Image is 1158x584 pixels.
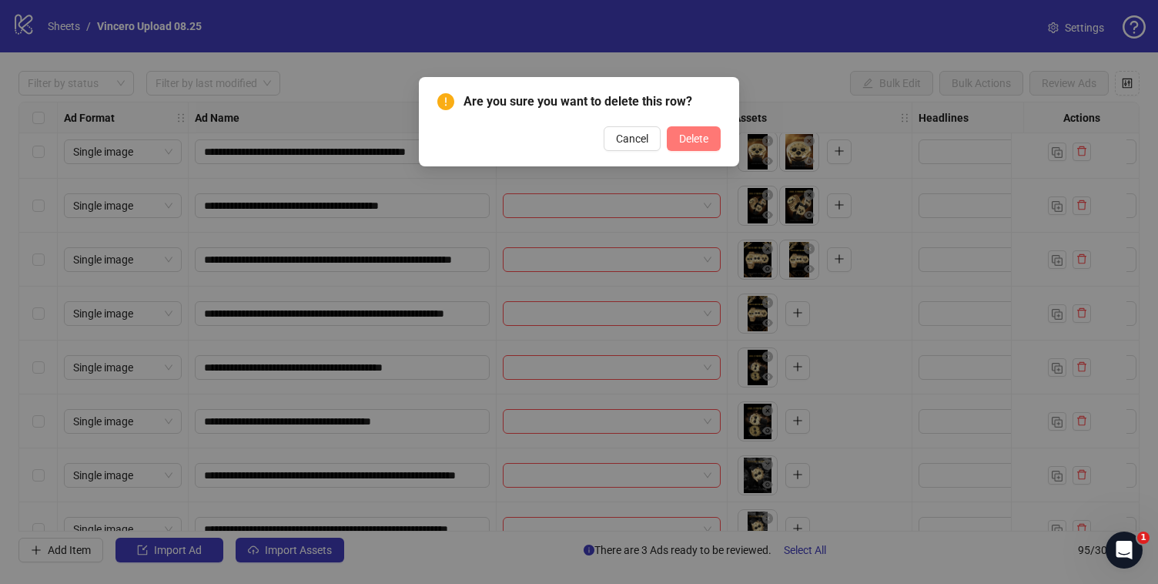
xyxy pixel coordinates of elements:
span: Are you sure you want to delete this row? [464,92,721,111]
button: Cancel [604,126,661,151]
span: exclamation-circle [437,93,454,110]
button: Delete [667,126,721,151]
span: 1 [1137,532,1150,544]
iframe: Intercom live chat [1106,532,1143,569]
span: Delete [679,133,708,145]
span: Cancel [616,133,648,145]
